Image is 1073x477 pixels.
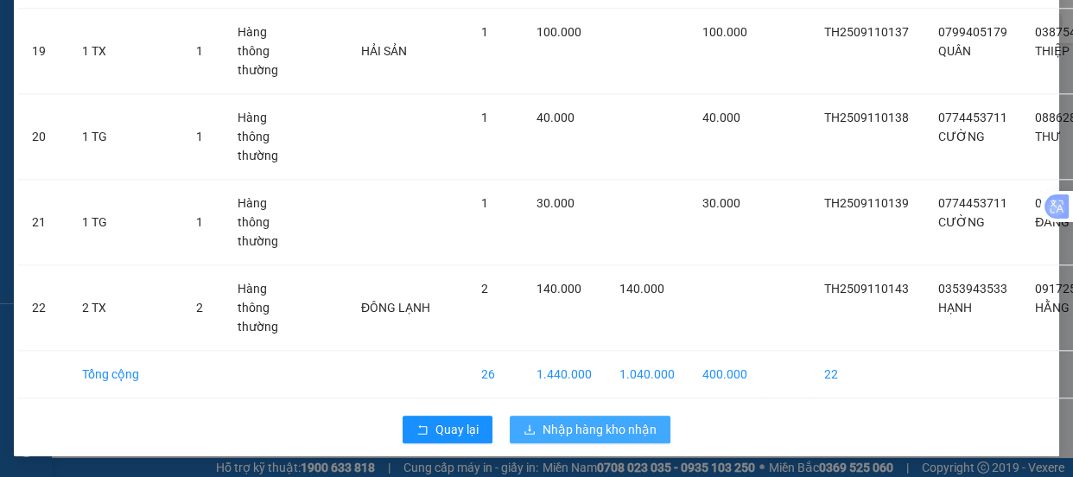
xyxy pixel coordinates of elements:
[536,25,581,39] span: 100.000
[361,301,430,315] span: ĐÔNG LẠNH
[824,25,909,39] span: TH2509110137
[196,44,203,58] span: 1
[702,25,747,39] span: 100.000
[196,130,203,143] span: 1
[224,9,292,94] td: Hàng thông thường
[435,420,479,439] span: Quay lại
[9,9,251,73] li: Xe khách Mộc Thảo
[938,301,972,315] span: HẠNH
[702,196,740,210] span: 30.000
[524,423,536,437] span: download
[938,282,1007,296] span: 0353943533
[9,9,69,69] img: logo.jpg
[938,25,1007,39] span: 0799405179
[119,116,131,128] span: environment
[224,265,292,351] td: Hàng thông thường
[702,111,740,124] span: 40.000
[1035,301,1070,315] span: HẰNG
[68,180,182,265] td: 1 TG
[1035,215,1069,229] span: ĐĂNG
[68,265,182,351] td: 2 TX
[824,282,909,296] span: TH2509110143
[18,180,68,265] td: 21
[403,416,492,443] button: rollbackQuay lại
[196,215,203,229] span: 1
[543,420,657,439] span: Nhập hàng kho nhận
[481,196,488,210] span: 1
[18,94,68,180] td: 20
[523,351,606,398] td: 1.440.000
[18,9,68,94] td: 19
[119,93,230,112] li: VP [PERSON_NAME]
[938,130,985,143] span: CƯỜNG
[510,416,670,443] button: downloadNhập hàng kho nhận
[810,351,924,398] td: 22
[824,111,909,124] span: TH2509110138
[536,111,575,124] span: 40.000
[938,111,1007,124] span: 0774453711
[481,282,488,296] span: 2
[68,9,182,94] td: 1 TX
[361,44,407,58] span: HẢI SẢN
[536,196,575,210] span: 30.000
[68,351,182,398] td: Tổng cộng
[416,423,429,437] span: rollback
[18,265,68,351] td: 22
[481,111,488,124] span: 1
[689,351,761,398] td: 400.000
[938,44,971,58] span: QUÂN
[606,351,689,398] td: 1.040.000
[938,196,1007,210] span: 0774453711
[1035,130,1061,143] span: THƯ
[68,94,182,180] td: 1 TG
[1035,44,1070,58] span: THIỆP
[481,25,488,39] span: 1
[467,351,523,398] td: 26
[9,93,119,150] li: VP [GEOGRAPHIC_DATA]
[196,301,203,315] span: 2
[824,196,909,210] span: TH2509110139
[938,215,985,229] span: CƯỜNG
[619,282,664,296] span: 140.000
[536,282,581,296] span: 140.000
[224,180,292,265] td: Hàng thông thường
[224,94,292,180] td: Hàng thông thường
